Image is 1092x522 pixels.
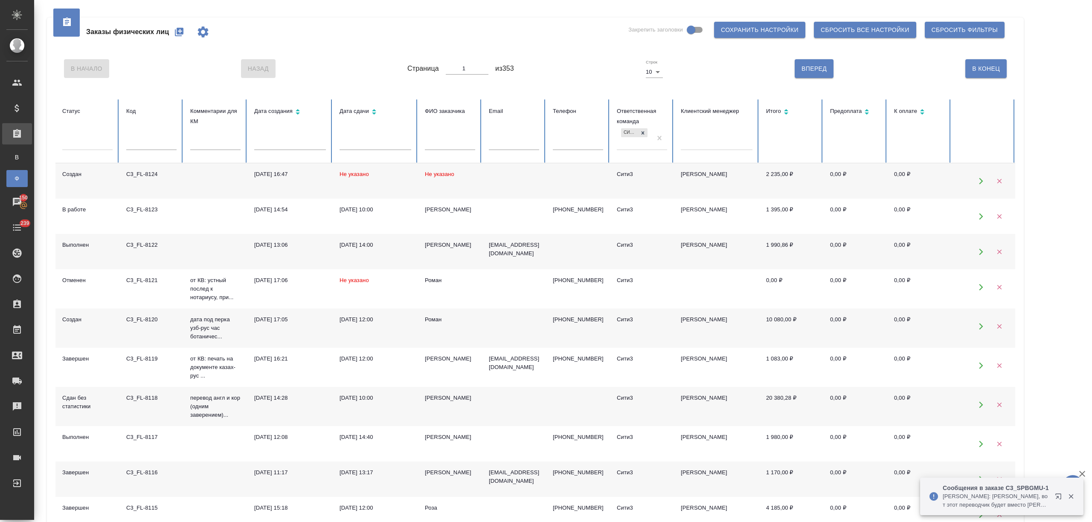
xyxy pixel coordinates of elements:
p: [PHONE_NUMBER] [553,276,603,285]
div: Отменен [62,276,113,285]
button: Сохранить настройки [714,22,805,38]
div: C3_FL-8124 [126,170,177,179]
div: Сити3 [617,276,667,285]
td: [PERSON_NAME] [674,199,759,234]
button: Открыть [972,208,990,225]
div: [PERSON_NAME] [425,394,475,402]
button: 🙏 [1062,475,1083,496]
div: Клиентский менеджер [681,106,752,116]
div: C3_FL-8117 [126,433,177,441]
button: Удалить [990,396,1008,413]
div: Email [489,106,539,116]
span: Сбросить фильтры [932,25,998,35]
td: [PERSON_NAME] [674,426,759,461]
div: [DATE] 10:00 [340,394,411,402]
div: [DATE] 12:00 [340,315,411,324]
span: Страница [407,63,439,74]
td: 0,00 ₽ [823,269,887,309]
div: [DATE] 14:00 [340,241,411,249]
td: 0,00 ₽ [759,269,823,309]
div: [DATE] 12:00 [340,355,411,363]
td: 0,00 ₽ [823,348,887,387]
div: [DATE] 12:08 [254,433,326,441]
div: C3_FL-8120 [126,315,177,324]
div: Телефон [553,106,603,116]
div: Сити3 [617,433,667,441]
div: [DATE] 16:21 [254,355,326,363]
p: дата под перка узб-рус час ботаничес... [190,315,241,341]
span: Не указано [425,171,454,177]
div: ФИО заказчика [425,106,475,116]
button: Удалить [990,278,1008,296]
span: Сохранить настройки [721,25,799,35]
span: В Конец [972,63,1000,74]
div: [PERSON_NAME] [425,241,475,249]
td: 20 380,28 ₽ [759,387,823,426]
td: [PERSON_NAME] [674,234,759,269]
div: [DATE] 13:17 [340,468,411,477]
div: Сити3 [617,205,667,214]
div: Сити3 [617,241,667,249]
div: Создан [62,315,113,324]
p: [PHONE_NUMBER] [553,205,603,214]
p: [EMAIL_ADDRESS][DOMAIN_NAME] [489,468,539,485]
div: В работе [62,205,113,214]
div: [DATE] 17:05 [254,315,326,324]
div: Роман [425,276,475,285]
span: 239 [15,219,35,228]
button: Удалить [990,470,1008,488]
div: [DATE] 14:40 [340,433,411,441]
td: 0,00 ₽ [823,163,887,199]
div: Сити3 [621,128,638,137]
span: 150 [14,193,33,202]
span: Заказы физических лиц [86,27,169,37]
div: C3_FL-8115 [126,504,177,512]
div: Сдан без статистики [62,394,113,411]
p: Сообщения в заказе C3_SPBGMU-1 [943,484,1049,492]
span: Сбросить все настройки [821,25,909,35]
td: 0,00 ₽ [823,387,887,426]
span: Закрепить заголовки [628,26,683,34]
div: Сити3 [617,468,667,477]
td: 0,00 ₽ [823,461,887,497]
div: Сортировка [830,106,880,118]
button: Вперед [795,59,834,78]
a: 239 [2,217,32,238]
td: 0,00 ₽ [887,426,951,461]
div: [DATE] 16:47 [254,170,326,179]
button: Удалить [990,357,1008,374]
p: [PHONE_NUMBER] [553,504,603,512]
div: Статус [62,106,113,116]
td: 0,00 ₽ [823,199,887,234]
td: 1 395,00 ₽ [759,199,823,234]
div: C3_FL-8119 [126,355,177,363]
td: 1 170,00 ₽ [759,461,823,497]
div: Роза [425,504,475,512]
td: 0,00 ₽ [823,309,887,348]
span: Не указано [340,277,369,283]
div: [DATE] 14:28 [254,394,326,402]
button: Удалить [990,208,1008,225]
td: 0,00 ₽ [887,163,951,199]
button: Открыть [972,172,990,190]
div: Завершен [62,355,113,363]
div: C3_FL-8118 [126,394,177,402]
div: C3_FL-8121 [126,276,177,285]
td: [PERSON_NAME] [674,309,759,348]
button: Удалить [990,317,1008,335]
p: перевод англ и кор (одним заверением)... [190,394,241,419]
button: Удалить [990,172,1008,190]
p: [PHONE_NUMBER] [553,355,603,363]
button: Сбросить все настройки [814,22,916,38]
div: Выполнен [62,433,113,441]
td: 0,00 ₽ [823,234,887,269]
div: Сити3 [617,315,667,324]
td: 1 083,00 ₽ [759,348,823,387]
td: 0,00 ₽ [887,309,951,348]
td: [PERSON_NAME] [674,163,759,199]
div: [PERSON_NAME] [425,433,475,441]
div: Сортировка [894,106,944,118]
button: Открыть [972,396,990,413]
td: 1 980,00 ₽ [759,426,823,461]
p: [PHONE_NUMBER] [553,468,603,477]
